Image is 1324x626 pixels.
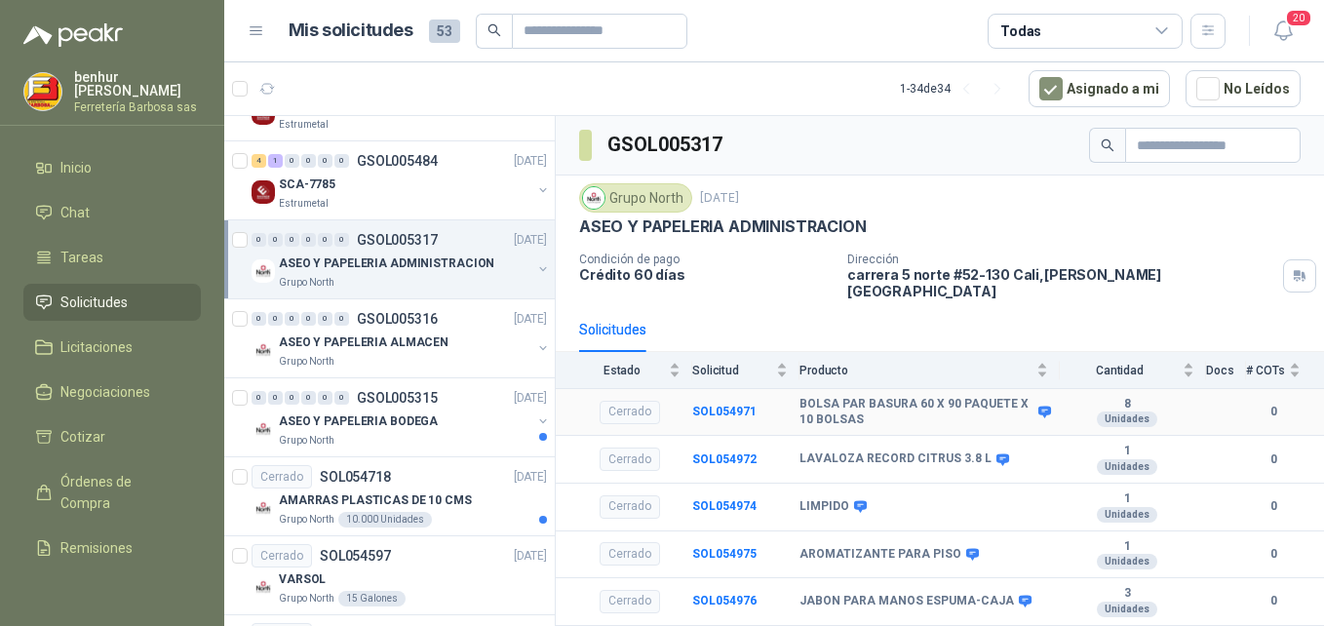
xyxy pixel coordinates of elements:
[252,307,551,370] a: 0 0 0 0 0 0 GSOL005316[DATE] Company LogoASEO Y PAPELERIA ALMACENGrupo North
[60,471,182,514] span: Órdenes de Compra
[799,594,1014,609] b: JABON PARA MANOS ESPUMA-CAJA
[23,418,201,455] a: Cotizar
[1101,138,1114,152] span: search
[289,17,413,45] h1: Mis solicitudes
[338,512,432,528] div: 10.000 Unidades
[1029,70,1170,107] button: Asignado a mi
[1060,586,1194,602] b: 3
[318,312,332,326] div: 0
[318,391,332,405] div: 0
[252,391,266,405] div: 0
[252,386,551,449] a: 0 0 0 0 0 0 GSOL005315[DATE] Company LogoASEO Y PAPELERIA BODEGAGrupo North
[60,381,150,403] span: Negociaciones
[23,373,201,411] a: Negociaciones
[692,452,757,466] a: SOL054972
[252,154,266,168] div: 4
[60,336,133,358] span: Licitaciones
[514,389,547,408] p: [DATE]
[579,266,832,283] p: Crédito 60 días
[23,239,201,276] a: Tareas
[301,154,316,168] div: 0
[579,253,832,266] p: Condición de pago
[357,233,438,247] p: GSOL005317
[1246,545,1301,564] b: 0
[279,433,334,449] p: Grupo North
[320,470,391,484] p: SOL054718
[23,284,201,321] a: Solicitudes
[60,426,105,448] span: Cotizar
[600,401,660,424] div: Cerrado
[1097,411,1157,427] div: Unidades
[1206,352,1246,388] th: Docs
[1266,14,1301,49] button: 20
[338,591,406,606] div: 15 Galones
[320,549,391,563] p: SOL054597
[60,247,103,268] span: Tareas
[60,292,128,313] span: Solicitudes
[1060,364,1179,377] span: Cantidad
[252,233,266,247] div: 0
[799,547,961,563] b: AROMATIZANTE PARA PISO
[514,152,547,171] p: [DATE]
[334,154,349,168] div: 0
[847,253,1275,266] p: Dirección
[60,537,133,559] span: Remisiones
[429,20,460,43] span: 53
[23,194,201,231] a: Chat
[252,417,275,441] img: Company Logo
[318,233,332,247] div: 0
[692,352,799,388] th: Solicitud
[279,333,448,352] p: ASEO Y PAPELERIA ALMACEN
[600,542,660,566] div: Cerrado
[1097,459,1157,475] div: Unidades
[600,448,660,471] div: Cerrado
[579,319,646,340] div: Solicitudes
[279,176,335,194] p: SCA-7785
[285,154,299,168] div: 0
[1246,364,1285,377] span: # COTs
[900,73,1013,104] div: 1 - 34 de 34
[692,499,757,513] a: SOL054974
[1000,20,1041,42] div: Todas
[23,529,201,567] a: Remisiones
[579,364,665,377] span: Estado
[1060,444,1194,459] b: 1
[692,405,757,418] a: SOL054971
[334,233,349,247] div: 0
[600,590,660,613] div: Cerrado
[252,228,551,291] a: 0 0 0 0 0 0 GSOL005317[DATE] Company LogoASEO Y PAPELERIA ADMINISTRACIONGrupo North
[514,547,547,566] p: [DATE]
[252,312,266,326] div: 0
[318,154,332,168] div: 0
[700,189,739,208] p: [DATE]
[252,149,551,212] a: 4 1 0 0 0 0 GSOL005484[DATE] Company LogoSCA-7785Estrumetal
[847,266,1275,299] p: carrera 5 norte #52-130 Cali , [PERSON_NAME][GEOGRAPHIC_DATA]
[514,231,547,250] p: [DATE]
[799,451,992,467] b: LAVALOZA RECORD CITRUS 3.8 L
[1060,539,1194,555] b: 1
[692,594,757,607] a: SOL054976
[279,412,438,431] p: ASEO Y PAPELERIA BODEGA
[799,364,1032,377] span: Producto
[60,157,92,178] span: Inicio
[252,465,312,489] div: Cerrado
[357,154,438,168] p: GSOL005484
[799,397,1033,427] b: BOLSA PAR BASURA 60 X 90 PAQUETE X 10 BOLSAS
[556,352,692,388] th: Estado
[1246,403,1301,421] b: 0
[279,591,334,606] p: Grupo North
[1186,70,1301,107] button: No Leídos
[692,547,757,561] b: SOL054975
[301,391,316,405] div: 0
[252,575,275,599] img: Company Logo
[799,352,1060,388] th: Producto
[301,312,316,326] div: 0
[487,23,501,37] span: search
[24,73,61,110] img: Company Logo
[1060,352,1206,388] th: Cantidad
[23,23,123,47] img: Logo peakr
[268,233,283,247] div: 0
